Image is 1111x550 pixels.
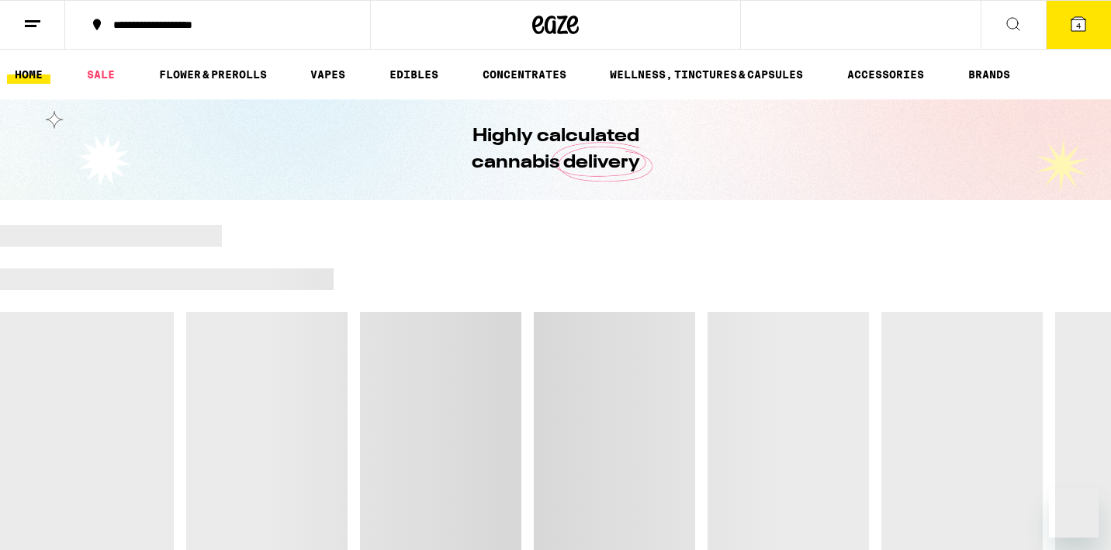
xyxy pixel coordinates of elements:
[475,65,574,84] a: CONCENTRATES
[79,65,123,84] a: SALE
[1049,488,1099,538] iframe: Button to launch messaging window
[602,65,811,84] a: WELLNESS, TINCTURES & CAPSULES
[427,123,684,176] h1: Highly calculated cannabis delivery
[7,65,50,84] a: HOME
[839,65,932,84] a: ACCESSORIES
[303,65,353,84] a: VAPES
[382,65,446,84] a: EDIBLES
[1046,1,1111,49] button: 4
[151,65,275,84] a: FLOWER & PREROLLS
[960,65,1018,84] a: BRANDS
[1076,21,1081,30] span: 4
